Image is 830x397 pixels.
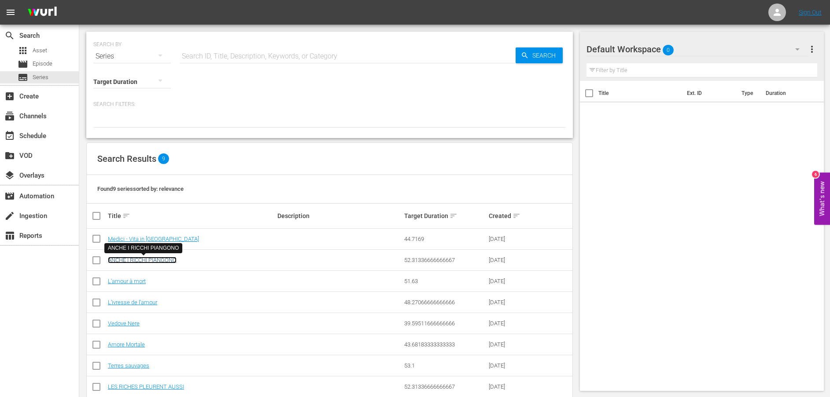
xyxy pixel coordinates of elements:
[489,278,528,284] div: [DATE]
[4,191,15,201] span: Automation
[97,153,156,164] span: Search Results
[812,171,819,178] div: 6
[736,81,760,106] th: Type
[807,44,817,55] span: more_vert
[404,341,486,348] div: 43.68183333333333
[807,39,817,60] button: more_vert
[799,9,822,16] a: Sign Out
[4,170,15,181] span: Overlays
[122,212,130,220] span: sort
[587,37,808,62] div: Default Workspace
[760,81,813,106] th: Duration
[108,257,177,263] a: ANCHE I RICCHI PIANGONO
[108,383,184,390] a: LES RICHES PLEURENT AUSSI
[108,244,179,252] div: ANCHE I RICCHI PIANGONO
[93,44,171,69] div: Series
[489,236,528,242] div: [DATE]
[108,278,146,284] a: L'amour à mort
[158,153,169,164] span: 9
[4,211,15,221] span: Ingestion
[4,230,15,241] span: Reports
[5,7,16,18] span: menu
[489,320,528,327] div: [DATE]
[598,81,682,106] th: Title
[21,2,63,23] img: ans4CAIJ8jUAAAAAAAAAAAAAAAAAAAAAAAAgQb4GAAAAAAAAAAAAAAAAAAAAAAAAJMjXAAAAAAAAAAAAAAAAAAAAAAAAgAT5G...
[404,278,486,284] div: 51.63
[4,91,15,102] span: Create
[489,257,528,263] div: [DATE]
[18,45,28,56] span: Asset
[404,320,486,327] div: 39.59511666666666
[108,362,149,369] a: Terres sauvages
[529,47,563,63] span: Search
[404,362,486,369] div: 53.1
[682,81,736,106] th: Ext. ID
[108,341,145,348] a: Amore Mortale
[404,236,486,242] div: 44.7169
[404,211,486,221] div: Target Duration
[814,172,830,225] button: Open Feedback Widget
[404,383,486,390] div: 52.31336666666667
[97,186,184,192] span: Found 9 series sorted by: relevance
[489,299,528,306] div: [DATE]
[108,211,275,221] div: Title
[108,299,157,306] a: L’ivresse de l’amour
[489,341,528,348] div: [DATE]
[108,236,199,242] a: Medici - Vita in [GEOGRAPHIC_DATA]
[277,212,402,219] div: Description
[33,59,52,68] span: Episode
[489,362,528,369] div: [DATE]
[4,111,15,121] span: Channels
[4,131,15,141] span: Schedule
[489,383,528,390] div: [DATE]
[18,59,28,69] span: Episode
[513,212,520,220] span: sort
[489,211,528,221] div: Created
[404,299,486,306] div: 48.27066666666666
[4,30,15,41] span: Search
[108,320,140,327] a: Vedove Nere
[33,46,47,55] span: Asset
[93,101,566,108] p: Search Filters:
[663,41,674,59] span: 0
[18,72,28,83] span: Series
[4,150,15,161] span: VOD
[516,47,563,63] button: Search
[450,212,457,220] span: sort
[33,73,48,82] span: Series
[404,257,486,263] div: 52.31336666666667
